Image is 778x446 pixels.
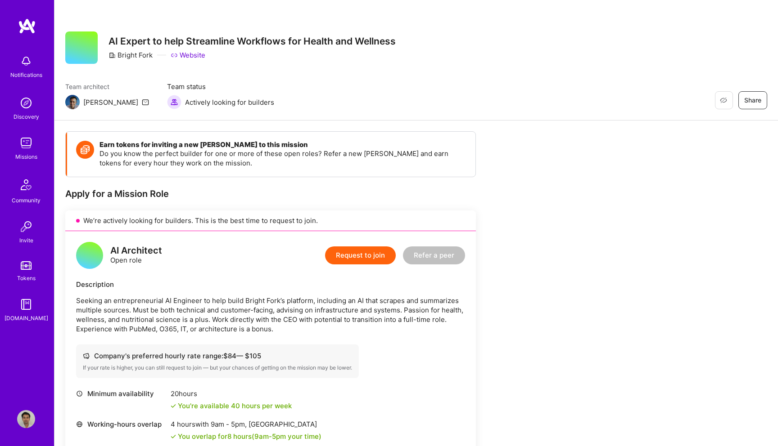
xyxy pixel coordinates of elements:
[171,401,292,410] div: You're available 40 hours per week
[65,82,149,91] span: Team architect
[12,196,41,205] div: Community
[171,403,176,409] i: icon Check
[15,152,37,161] div: Missions
[10,70,42,80] div: Notifications
[76,280,465,289] div: Description
[65,95,80,109] img: Team Architect
[17,273,36,283] div: Tokens
[76,141,94,159] img: Token icon
[83,352,90,359] i: icon Cash
[171,434,176,439] i: icon Check
[171,50,205,60] a: Website
[83,351,352,361] div: Company's preferred hourly rate range: $ 84 — $ 105
[19,236,33,245] div: Invite
[209,420,249,428] span: 9am - 5pm ,
[15,174,37,196] img: Community
[83,98,138,107] div: [PERSON_NAME]
[65,188,476,200] div: Apply for a Mission Role
[76,419,166,429] div: Working-hours overlap
[100,141,466,149] h4: Earn tokens for inviting a new [PERSON_NAME] to this mission
[100,149,466,168] p: Do you know the perfect builder for one or more of these open roles? Refer a new [PERSON_NAME] an...
[76,421,83,428] i: icon World
[167,82,274,91] span: Team status
[17,52,35,70] img: bell
[76,296,465,334] p: Seeking an entrepreneurial AI Engineer to help build Bright Fork’s platform, including an AI that...
[109,52,116,59] i: icon CompanyGray
[15,410,37,428] a: User Avatar
[109,36,396,47] h3: AI Expert to help Streamline Workflows for Health and Wellness
[167,95,181,109] img: Actively looking for builders
[171,389,292,398] div: 20 hours
[185,98,274,107] span: Actively looking for builders
[65,210,476,231] div: We’re actively looking for builders. This is the best time to request to join.
[5,313,48,323] div: [DOMAIN_NAME]
[720,97,727,104] i: icon EyeClosed
[17,410,35,428] img: User Avatar
[110,246,162,255] div: AI Architect
[76,390,83,397] i: icon Clock
[325,246,396,264] button: Request to join
[171,419,321,429] div: 4 hours with [GEOGRAPHIC_DATA]
[178,432,321,441] div: You overlap for 8 hours ( your time)
[254,432,286,441] span: 9am - 5pm
[142,98,149,106] i: icon Mail
[109,50,153,60] div: Bright Fork
[738,91,767,109] button: Share
[17,295,35,313] img: guide book
[83,364,352,371] div: If your rate is higher, you can still request to join — but your chances of getting on the missio...
[17,134,35,152] img: teamwork
[403,246,465,264] button: Refer a peer
[76,389,166,398] div: Minimum availability
[110,246,162,265] div: Open role
[21,261,32,270] img: tokens
[18,18,36,34] img: logo
[17,94,35,112] img: discovery
[744,96,761,105] span: Share
[17,218,35,236] img: Invite
[14,112,39,121] div: Discovery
